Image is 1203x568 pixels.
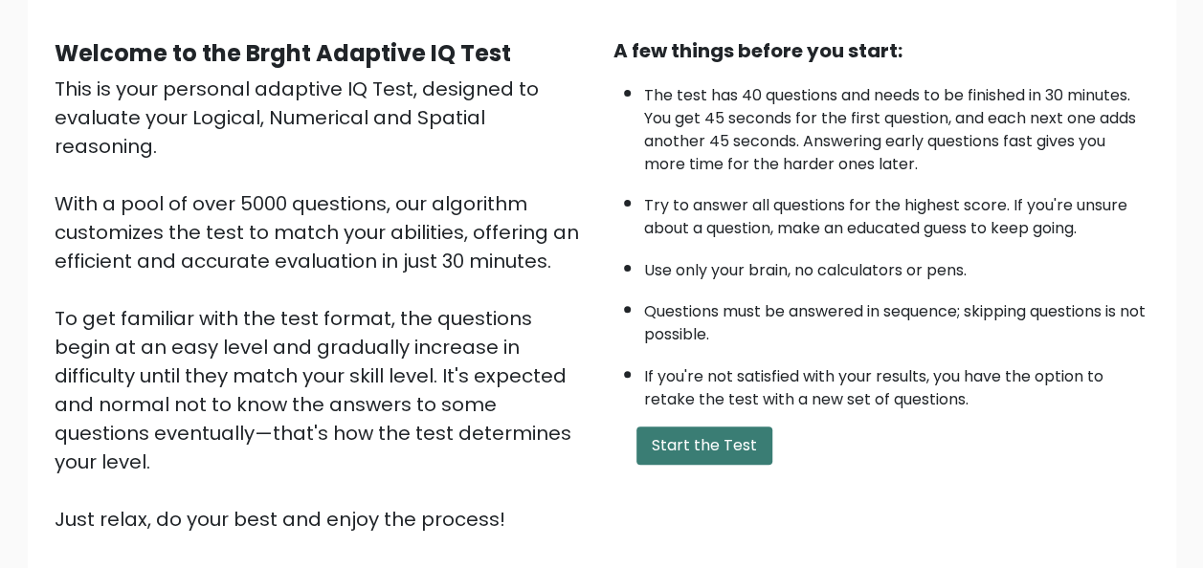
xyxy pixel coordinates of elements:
li: If you're not satisfied with your results, you have the option to retake the test with a new set ... [644,356,1149,411]
li: Use only your brain, no calculators or pens. [644,250,1149,282]
li: Try to answer all questions for the highest score. If you're unsure about a question, make an edu... [644,185,1149,240]
div: This is your personal adaptive IQ Test, designed to evaluate your Logical, Numerical and Spatial ... [55,75,590,534]
div: A few things before you start: [613,36,1149,65]
button: Start the Test [636,426,772,465]
b: Welcome to the Brght Adaptive IQ Test [55,37,511,69]
li: The test has 40 questions and needs to be finished in 30 minutes. You get 45 seconds for the firs... [644,75,1149,176]
li: Questions must be answered in sequence; skipping questions is not possible. [644,291,1149,346]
